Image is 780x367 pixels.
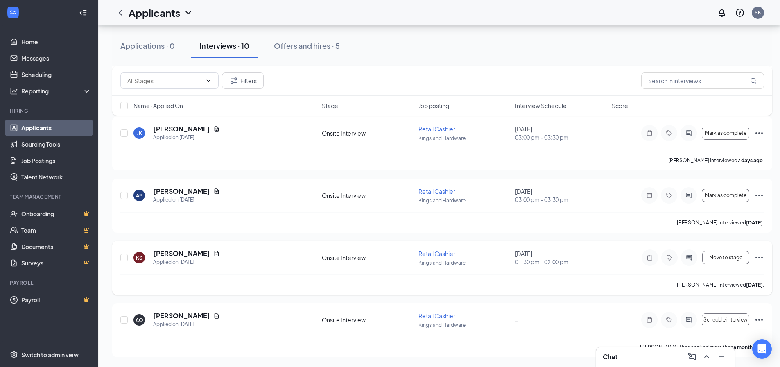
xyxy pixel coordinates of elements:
[21,351,79,359] div: Switch to admin view
[21,34,91,50] a: Home
[418,250,455,257] span: Retail Cashier
[21,66,91,83] a: Scheduling
[10,351,18,359] svg: Settings
[229,76,239,86] svg: Filter
[21,255,91,271] a: SurveysCrown
[702,251,749,264] button: Move to stage
[322,191,414,199] div: Onsite Interview
[640,344,764,351] p: [PERSON_NAME] has applied more than .
[418,259,510,266] p: Kingsland Hardware
[213,188,220,195] svg: Document
[213,313,220,319] svg: Document
[115,8,125,18] svg: ChevronLeft
[715,350,728,363] button: Minimize
[664,130,674,136] svg: Tag
[603,352,617,361] h3: Chat
[702,313,749,326] button: Schedule interview
[684,317,694,323] svg: ActiveChat
[754,253,764,263] svg: Ellipses
[418,312,455,319] span: Retail Cashier
[133,102,183,110] span: Name · Applied On
[709,255,742,261] span: Move to stage
[515,133,607,141] span: 03:00 pm - 03:30 pm
[746,282,763,288] b: [DATE]
[705,130,746,136] span: Mark as complete
[418,188,455,195] span: Retail Cashier
[733,344,763,350] b: a month ago
[703,317,748,323] span: Schedule interview
[750,77,757,84] svg: MagnifyingGlass
[153,320,220,328] div: Applied on [DATE]
[515,102,567,110] span: Interview Schedule
[120,41,175,51] div: Applications · 0
[153,258,220,266] div: Applied on [DATE]
[153,134,220,142] div: Applied on [DATE]
[10,193,90,200] div: Team Management
[612,102,628,110] span: Score
[213,126,220,132] svg: Document
[213,250,220,257] svg: Document
[136,317,143,324] div: AO
[685,350,699,363] button: ComposeMessage
[684,254,694,261] svg: ActiveChat
[21,50,91,66] a: Messages
[687,352,697,362] svg: ComposeMessage
[79,9,87,17] svg: Collapse
[515,187,607,204] div: [DATE]
[274,41,340,51] div: Offers and hires · 5
[754,315,764,325] svg: Ellipses
[668,157,764,164] p: [PERSON_NAME] interviewed .
[129,6,180,20] h1: Applicants
[21,169,91,185] a: Talent Network
[418,197,510,204] p: Kingsland Hardware
[21,222,91,238] a: TeamCrown
[199,41,249,51] div: Interviews · 10
[702,352,712,362] svg: ChevronUp
[153,196,220,204] div: Applied on [DATE]
[717,352,726,362] svg: Minimize
[137,130,142,137] div: JK
[418,135,510,142] p: Kingsland Hardware
[515,258,607,266] span: 01:30 pm - 02:00 pm
[153,125,210,134] h5: [PERSON_NAME]
[515,125,607,141] div: [DATE]
[322,102,338,110] span: Stage
[641,72,764,89] input: Search in interviews
[746,220,763,226] b: [DATE]
[644,192,654,199] svg: Note
[136,254,142,261] div: KS
[702,127,749,140] button: Mark as complete
[9,8,17,16] svg: WorkstreamLogo
[153,187,210,196] h5: [PERSON_NAME]
[21,292,91,308] a: PayrollCrown
[515,316,518,324] span: -
[754,128,764,138] svg: Ellipses
[21,136,91,152] a: Sourcing Tools
[136,192,142,199] div: AB
[322,129,414,137] div: Onsite Interview
[684,130,694,136] svg: ActiveChat
[222,72,264,89] button: Filter Filters
[10,107,90,114] div: Hiring
[205,77,212,84] svg: ChevronDown
[665,254,674,261] svg: Tag
[21,152,91,169] a: Job Postings
[684,192,694,199] svg: ActiveChat
[677,219,764,226] p: [PERSON_NAME] interviewed .
[677,281,764,288] p: [PERSON_NAME] interviewed .
[10,279,90,286] div: Payroll
[644,130,654,136] svg: Note
[153,249,210,258] h5: [PERSON_NAME]
[153,311,210,320] h5: [PERSON_NAME]
[644,317,654,323] svg: Note
[752,339,772,359] div: Open Intercom Messenger
[664,317,674,323] svg: Tag
[183,8,193,18] svg: ChevronDown
[737,157,763,163] b: 7 days ago
[702,189,749,202] button: Mark as complete
[322,316,414,324] div: Onsite Interview
[21,206,91,222] a: OnboardingCrown
[21,87,92,95] div: Reporting
[418,125,455,133] span: Retail Cashier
